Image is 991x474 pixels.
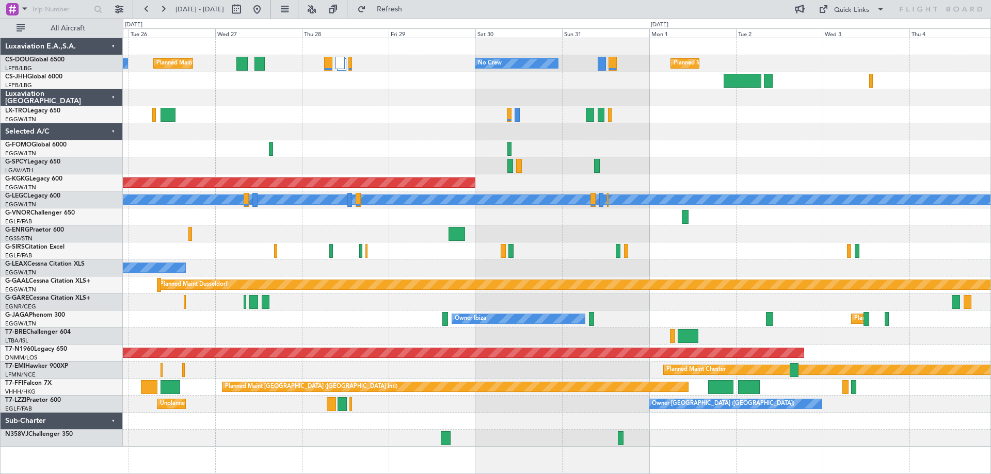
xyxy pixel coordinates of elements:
[368,6,411,13] span: Refresh
[5,363,25,369] span: T7-EMI
[5,167,33,174] a: LGAV/ATH
[5,303,36,310] a: EGNR/CEG
[160,396,330,412] div: Unplanned Maint [GEOGRAPHIC_DATA] ([GEOGRAPHIC_DATA])
[353,1,414,18] button: Refresh
[5,227,29,233] span: G-ENRG
[5,142,67,148] a: G-FOMOGlobal 6000
[649,28,736,38] div: Mon 1
[11,20,112,37] button: All Aircraft
[5,320,36,328] a: EGGW/LTN
[5,329,71,335] a: T7-BREChallenger 604
[5,159,60,165] a: G-SPCYLegacy 650
[813,1,890,18] button: Quick Links
[478,56,502,71] div: No Crew
[5,74,27,80] span: CS-JHH
[5,210,30,216] span: G-VNOR
[5,371,36,379] a: LFMN/NCE
[129,28,215,38] div: Tue 26
[5,261,85,267] a: G-LEAXCessna Citation XLS
[5,227,64,233] a: G-ENRGPraetor 600
[5,57,29,63] span: CS-DOU
[5,218,32,225] a: EGLF/FAB
[5,380,52,386] a: T7-FFIFalcon 7X
[5,193,60,199] a: G-LEGCLegacy 600
[5,142,31,148] span: G-FOMO
[5,269,36,276] a: EGGW/LTN
[475,28,562,38] div: Sat 30
[5,57,65,63] a: CS-DOUGlobal 6500
[666,362,726,378] div: Planned Maint Chester
[215,28,302,38] div: Wed 27
[302,28,389,38] div: Thu 28
[834,5,869,15] div: Quick Links
[5,397,26,403] span: T7-LZZI
[5,81,32,89] a: LFPB/LBG
[5,252,32,259] a: EGLF/FAB
[389,28,475,38] div: Fri 29
[160,277,228,292] div: Planned Maint Dusseldorf
[156,56,319,71] div: Planned Maint [GEOGRAPHIC_DATA] ([GEOGRAPHIC_DATA])
[5,346,34,352] span: T7-N1960
[5,363,68,369] a: T7-EMIHawker 900XP
[5,210,75,216] a: G-VNORChallenger 650
[5,116,36,123] a: EGGW/LTN
[5,261,27,267] span: G-LEAX
[652,396,794,412] div: Owner [GEOGRAPHIC_DATA] ([GEOGRAPHIC_DATA])
[175,5,224,14] span: [DATE] - [DATE]
[5,337,28,345] a: LTBA/ISL
[31,2,91,17] input: Trip Number
[674,56,836,71] div: Planned Maint [GEOGRAPHIC_DATA] ([GEOGRAPHIC_DATA])
[5,295,29,301] span: G-GARE
[5,108,27,114] span: LX-TRO
[5,405,32,413] a: EGLF/FAB
[5,150,36,157] a: EGGW/LTN
[5,108,60,114] a: LX-TROLegacy 650
[5,380,23,386] span: T7-FFI
[5,244,65,250] a: G-SIRSCitation Excel
[5,431,73,437] a: N358VJChallenger 350
[5,176,29,182] span: G-KGKG
[5,184,36,191] a: EGGW/LTN
[5,235,33,242] a: EGSS/STN
[5,244,25,250] span: G-SIRS
[5,312,65,318] a: G-JAGAPhenom 300
[5,295,90,301] a: G-GARECessna Citation XLS+
[455,311,486,326] div: Owner Ibiza
[5,176,62,182] a: G-KGKGLegacy 600
[562,28,649,38] div: Sun 31
[27,25,109,32] span: All Aircraft
[5,193,27,199] span: G-LEGC
[125,21,142,29] div: [DATE]
[5,354,37,362] a: DNMM/LOS
[5,74,62,80] a: CS-JHHGlobal 6000
[823,28,909,38] div: Wed 3
[651,21,668,29] div: [DATE]
[5,278,90,284] a: G-GAALCessna Citation XLS+
[5,388,36,396] a: VHHH/HKG
[5,431,28,437] span: N358VJ
[736,28,823,38] div: Tue 2
[5,397,61,403] a: T7-LZZIPraetor 600
[5,201,36,208] a: EGGW/LTN
[5,346,67,352] a: T7-N1960Legacy 650
[5,329,26,335] span: T7-BRE
[225,379,397,395] div: Planned Maint [GEOGRAPHIC_DATA] ([GEOGRAPHIC_DATA] Intl)
[5,159,27,165] span: G-SPCY
[5,286,36,293] a: EGGW/LTN
[5,64,32,72] a: LFPB/LBG
[5,312,29,318] span: G-JAGA
[5,278,29,284] span: G-GAAL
